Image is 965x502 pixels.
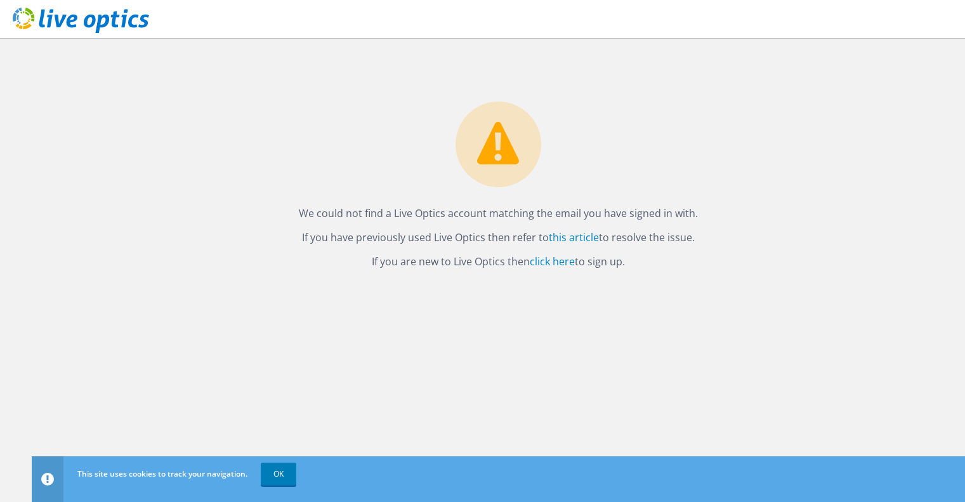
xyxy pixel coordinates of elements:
p: If you are new to Live Optics then to sign up. [44,253,952,270]
a: this article [549,230,599,244]
span: This site uses cookies to track your navigation. [77,468,247,479]
p: If you have previously used Live Optics then refer to to resolve the issue. [44,228,952,246]
a: OK [261,463,296,485]
a: click here [530,254,575,268]
p: We could not find a Live Optics account matching the email you have signed in with. [44,204,952,222]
